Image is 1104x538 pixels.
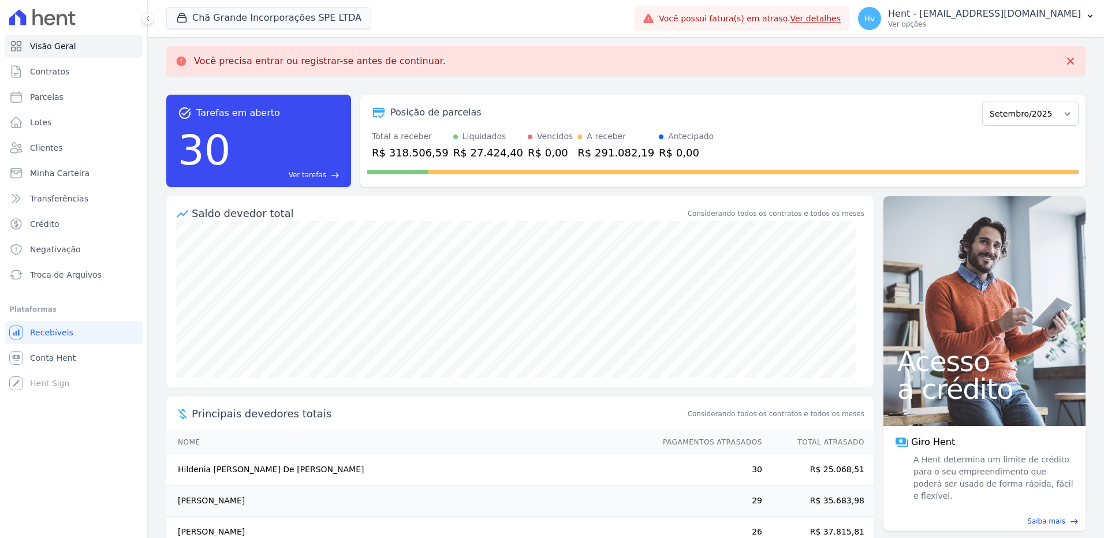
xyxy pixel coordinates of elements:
span: Considerando todos os contratos e todos os meses [688,409,864,419]
th: Pagamentos Atrasados [652,431,763,454]
span: Parcelas [30,91,64,103]
div: Vencidos [537,130,573,143]
span: east [1070,517,1079,526]
span: Conta Hent [30,352,76,364]
td: 30 [652,454,763,485]
a: Visão Geral [5,35,143,58]
a: Minha Carteira [5,162,143,185]
a: Conta Hent [5,346,143,369]
a: Recebíveis [5,321,143,344]
span: a crédito [897,375,1072,403]
a: Clientes [5,136,143,159]
a: Crédito [5,212,143,236]
td: R$ 35.683,98 [763,485,874,517]
span: Hv [864,14,875,23]
td: 29 [652,485,763,517]
span: Principais devedores totais [192,406,685,421]
a: Parcelas [5,85,143,109]
span: Troca de Arquivos [30,269,102,281]
span: Tarefas em aberto [196,106,280,120]
th: Nome [166,431,652,454]
a: Ver tarefas east [236,170,340,180]
a: Lotes [5,111,143,134]
td: [PERSON_NAME] [166,485,652,517]
div: Total a receber [372,130,449,143]
span: Recebíveis [30,327,73,338]
span: east [331,171,340,180]
div: A receber [587,130,626,143]
p: Hent - [EMAIL_ADDRESS][DOMAIN_NAME] [888,8,1081,20]
span: Ver tarefas [289,170,326,180]
div: R$ 27.424,40 [453,145,523,160]
span: Crédito [30,218,59,230]
td: R$ 25.068,51 [763,454,874,485]
p: Você precisa entrar ou registrar-se antes de continuar. [194,55,446,67]
div: 30 [178,120,231,180]
span: Minha Carteira [30,167,89,179]
div: Liquidados [463,130,506,143]
div: Considerando todos os contratos e todos os meses [688,208,864,219]
td: Hildenia [PERSON_NAME] De [PERSON_NAME] [166,454,652,485]
span: Acesso [897,348,1072,375]
span: task_alt [178,106,192,120]
span: Você possui fatura(s) em atraso. [659,13,841,25]
a: Ver detalhes [790,14,841,23]
div: Saldo devedor total [192,206,685,221]
span: Negativação [30,244,81,255]
span: Clientes [30,142,62,154]
th: Total Atrasado [763,431,874,454]
span: Visão Geral [30,40,76,52]
a: Troca de Arquivos [5,263,143,286]
button: Hv Hent - [EMAIL_ADDRESS][DOMAIN_NAME] Ver opções [849,2,1104,35]
a: Transferências [5,187,143,210]
a: Contratos [5,60,143,83]
span: Contratos [30,66,69,77]
div: Antecipado [668,130,714,143]
span: A Hent determina um limite de crédito para o seu empreendimento que poderá ser usado de forma ráp... [911,454,1074,502]
span: Giro Hent [911,435,955,449]
span: Transferências [30,193,88,204]
button: Chã Grande Incorporações SPE LTDA [166,7,371,29]
div: Posição de parcelas [390,106,482,119]
div: Plataformas [9,302,138,316]
p: Ver opções [888,20,1081,29]
div: R$ 0,00 [528,145,573,160]
div: R$ 0,00 [659,145,714,160]
a: Saiba mais east [890,516,1079,526]
span: Lotes [30,117,52,128]
div: R$ 318.506,59 [372,145,449,160]
span: Saiba mais [1027,516,1065,526]
a: Negativação [5,238,143,261]
div: R$ 291.082,19 [577,145,654,160]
